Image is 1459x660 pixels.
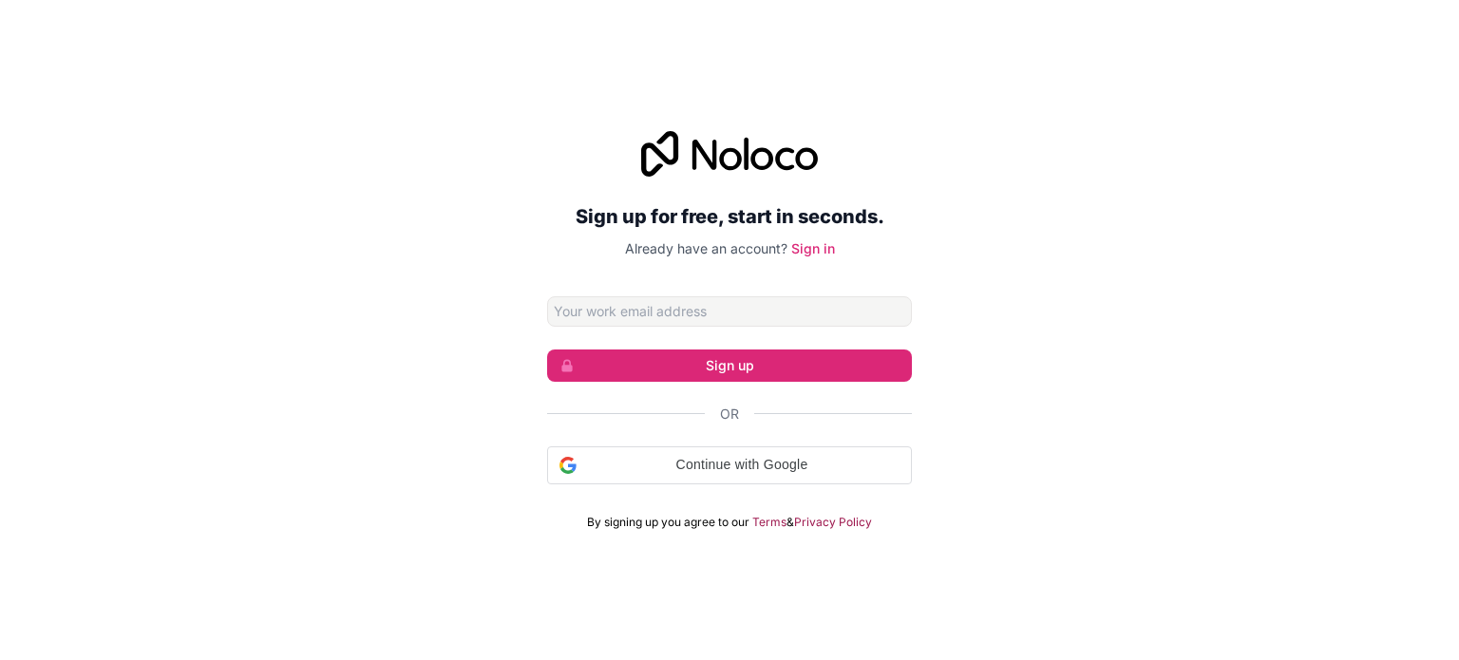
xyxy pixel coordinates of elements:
[794,515,872,530] a: Privacy Policy
[547,446,912,484] div: Continue with Google
[791,240,835,256] a: Sign in
[547,199,912,234] h2: Sign up for free, start in seconds.
[547,296,912,327] input: Email address
[625,240,787,256] span: Already have an account?
[752,515,786,530] a: Terms
[587,515,749,530] span: By signing up you agree to our
[720,405,739,424] span: Or
[786,515,794,530] span: &
[584,455,900,475] span: Continue with Google
[547,349,912,382] button: Sign up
